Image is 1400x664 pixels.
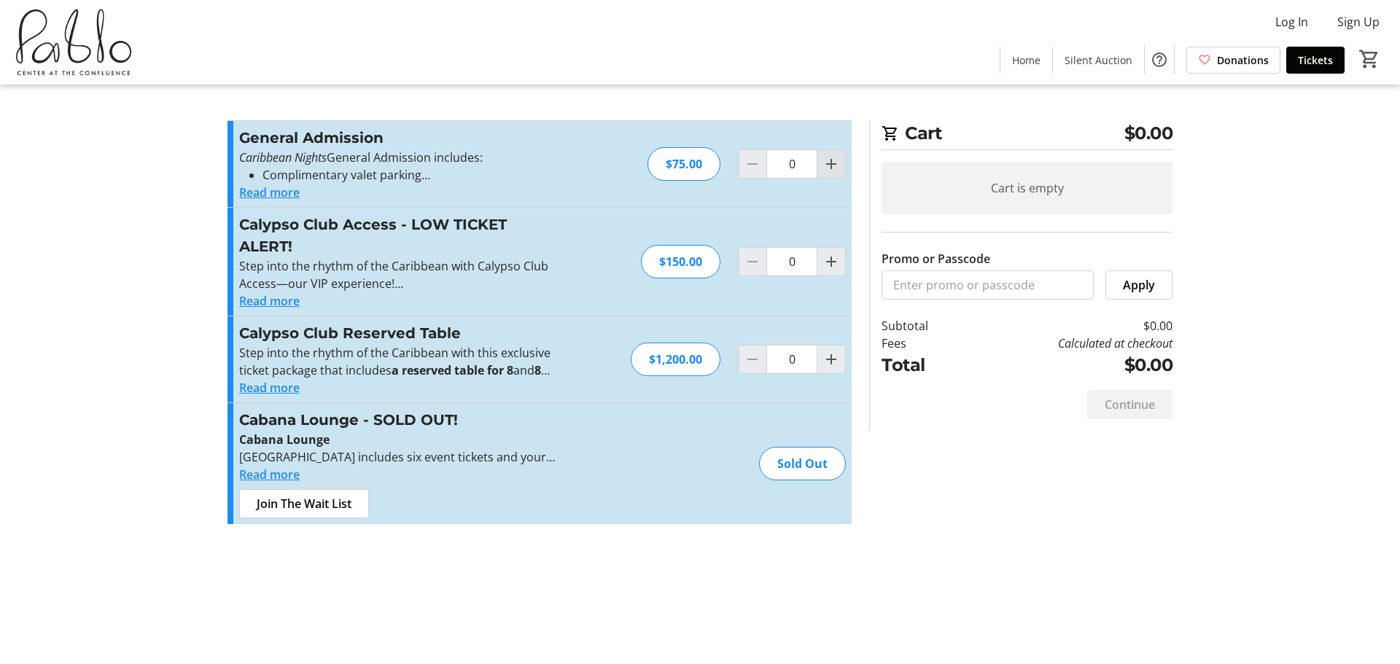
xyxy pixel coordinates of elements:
[239,214,558,257] h3: Calypso Club Access - LOW TICKET ALERT!
[966,317,1172,335] td: $0.00
[1000,47,1052,74] a: Home
[1123,276,1155,294] span: Apply
[239,184,300,201] button: Read more
[882,317,966,335] td: Subtotal
[1186,47,1280,74] a: Donations
[882,120,1172,150] h2: Cart
[1356,46,1382,72] button: Cart
[1286,47,1345,74] a: Tickets
[1264,10,1320,34] button: Log In
[1298,52,1333,68] span: Tickets
[817,248,845,276] button: Increment by one
[966,335,1172,352] td: Calculated at checkout
[239,149,558,166] p: General Admission includes:
[1337,13,1380,31] span: Sign Up
[1053,47,1144,74] a: Silent Auction
[239,344,558,379] p: Step into the rhythm of the Caribbean with this exclusive ticket package that includes and —our u...
[641,245,720,278] div: $150.00
[766,345,817,374] input: Calypso Club Reserved Table Quantity
[1065,52,1132,68] span: Silent Auction
[817,345,845,373] button: Increment by one
[1105,270,1172,300] button: Apply
[882,352,966,378] td: Total
[882,162,1172,214] div: Cart is empty
[239,466,300,483] button: Read more
[239,292,300,310] button: Read more
[882,250,990,267] label: Promo or Passcode
[1012,52,1041,68] span: Home
[239,409,558,431] h3: Cabana Lounge - SOLD OUT!
[239,431,330,448] strong: Cabana Lounge
[239,257,558,292] p: Step into the rhythm of the Caribbean with Calypso Club Access—our VIP experience!
[766,247,817,276] input: Calypso Club Access - LOW TICKET ALERT! Quantity
[882,270,1094,300] input: Enter promo or passcode
[1217,52,1269,68] span: Donations
[1275,13,1308,31] span: Log In
[262,166,558,184] li: Complimentary valet parking
[1145,45,1174,74] button: Help
[239,379,300,397] button: Read more
[239,489,369,518] button: Join The Wait List
[631,343,720,376] div: $1,200.00
[239,322,558,344] h3: Calypso Club Reserved Table
[766,149,817,179] input: General Admission Quantity
[1124,120,1173,147] span: $0.00
[239,448,558,466] p: [GEOGRAPHIC_DATA] includes six event tickets and your own private cabana-style seating area.
[257,495,351,512] span: Join The Wait List
[759,447,846,480] div: Sold Out
[817,150,845,178] button: Increment by one
[1326,10,1391,34] button: Sign Up
[966,352,1172,378] td: $0.00
[239,149,327,165] em: Caribbean Nights
[9,6,139,79] img: Pablo Center's Logo
[239,127,558,149] h3: General Admission
[392,362,513,378] strong: a reserved table for 8
[647,147,720,181] div: $75.00
[882,335,966,352] td: Fees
